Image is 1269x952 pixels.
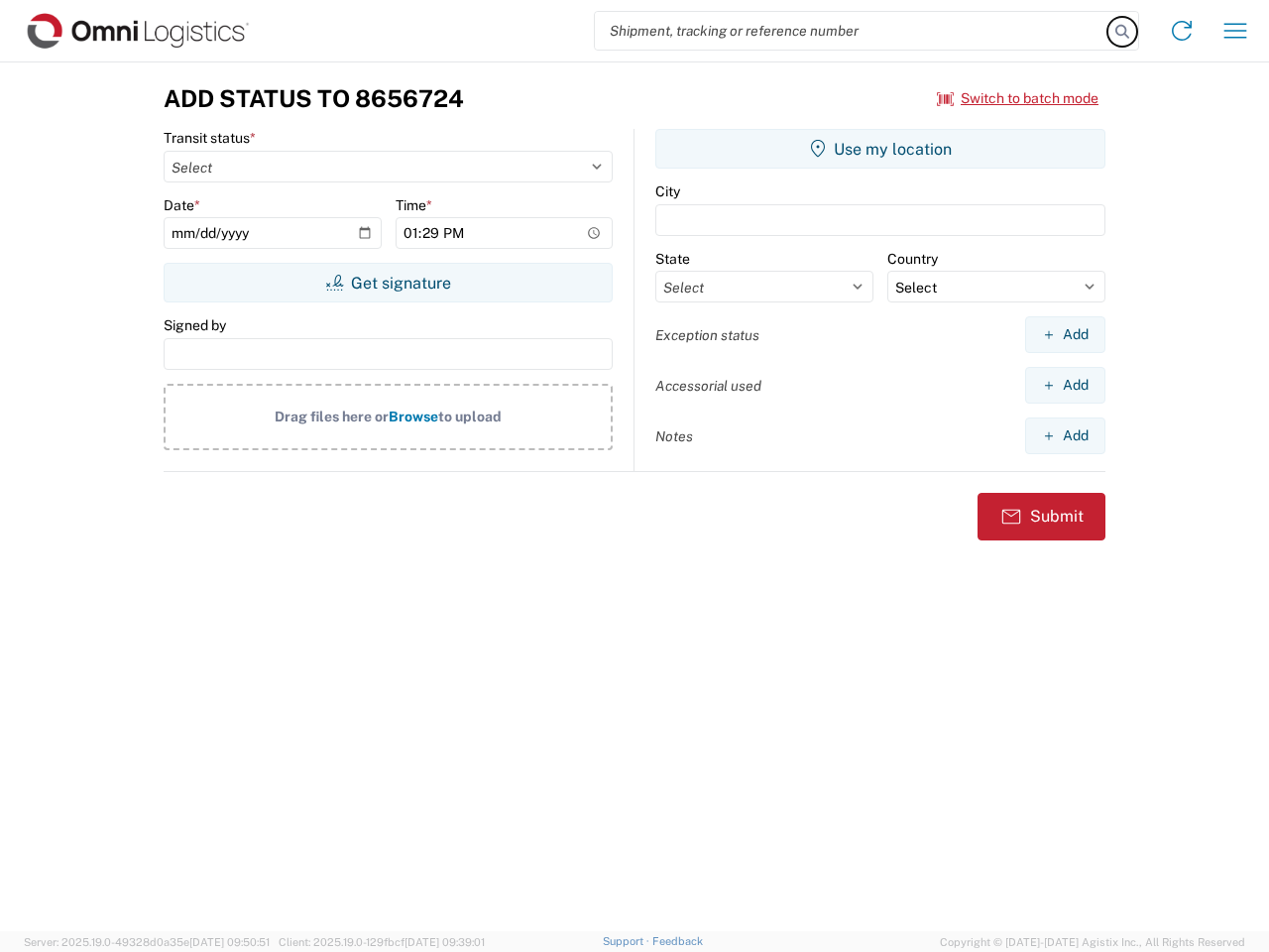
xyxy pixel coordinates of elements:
[279,936,485,948] span: Client: 2025.19.0-129fbcf
[164,84,464,113] h3: Add Status to 8656724
[164,196,200,214] label: Date
[24,936,270,948] span: Server: 2025.19.0-49328d0a35e
[603,935,652,947] a: Support
[978,493,1105,540] button: Submit
[404,936,485,948] span: [DATE] 09:39:01
[937,82,1098,115] button: Switch to batch mode
[655,377,761,395] label: Accessorial used
[438,409,502,424] span: to upload
[189,936,270,948] span: [DATE] 09:50:51
[164,129,256,147] label: Transit status
[655,129,1105,169] button: Use my location
[164,263,613,302] button: Get signature
[389,409,438,424] span: Browse
[164,316,226,334] label: Signed by
[655,250,690,268] label: State
[1025,316,1105,353] button: Add
[1025,367,1105,404] button: Add
[396,196,432,214] label: Time
[655,427,693,445] label: Notes
[1025,417,1105,454] button: Add
[275,409,389,424] span: Drag files here or
[887,250,938,268] label: Country
[940,933,1245,951] span: Copyright © [DATE]-[DATE] Agistix Inc., All Rights Reserved
[595,12,1108,50] input: Shipment, tracking or reference number
[652,935,703,947] a: Feedback
[655,182,680,200] label: City
[655,326,759,344] label: Exception status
